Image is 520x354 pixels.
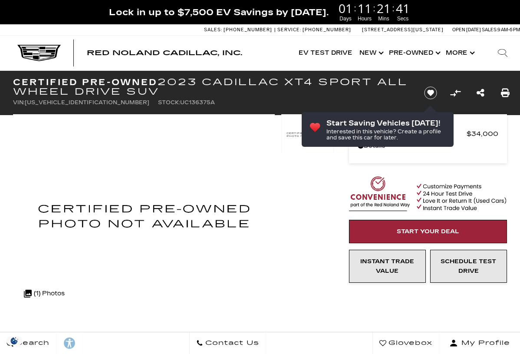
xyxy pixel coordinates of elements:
[373,2,375,15] span: :
[203,337,259,349] span: Contact Us
[395,15,411,23] span: Secs
[477,87,484,99] a: Share this Certified Pre-Owned 2023 Cadillac XT4 Sport All Wheel Drive SUV
[295,36,356,70] a: EV Test Drive
[87,49,242,57] span: Red Noland Cadillac, Inc.
[303,27,351,33] span: [PHONE_NUMBER]
[13,114,275,316] img: Certified Used 2023 Crystal White Tricoat Cadillac Sport image 1
[281,114,334,155] img: Certified Used 2023 Crystal White Tricoat Cadillac Sport image 1
[421,86,440,100] button: Save vehicle
[439,332,520,354] button: Open user profile menu
[13,337,49,349] span: Search
[277,27,301,33] span: Service:
[482,27,497,33] span: Sales:
[224,27,272,33] span: [PHONE_NUMBER]
[20,283,69,304] div: (1) Photos
[385,36,442,70] a: Pre-Owned
[204,27,222,33] span: Sales:
[467,128,498,140] span: $34,000
[497,27,520,33] span: 9 AM-6 PM
[442,36,477,70] button: More
[337,2,354,14] span: 01
[189,332,266,354] a: Contact Us
[349,250,426,283] a: Instant Trade Value
[392,2,395,15] span: :
[13,99,25,106] span: VIN:
[375,15,392,23] span: Mins
[501,87,510,99] a: Print this Certified Pre-Owned 2023 Cadillac XT4 Sport All Wheel Drive SUV
[505,4,516,15] a: Close
[358,128,467,140] span: Red [PERSON_NAME]
[87,50,242,56] a: Red Noland Cadillac, Inc.
[13,77,409,96] h1: 2023 Cadillac XT4 Sport All Wheel Drive SUV
[337,15,354,23] span: Days
[395,2,411,14] span: 41
[349,220,507,243] a: Start Your Deal
[375,2,392,14] span: 21
[274,27,353,32] a: Service: [PHONE_NUMBER]
[360,258,414,275] span: Instant Trade Value
[386,337,432,349] span: Glovebox
[180,99,215,106] span: UC136375A
[109,7,329,18] span: Lock in up to $7,500 EV Savings by [DATE].
[356,36,385,70] a: New
[158,99,180,106] span: Stock:
[458,337,510,349] span: My Profile
[452,27,481,33] span: Open [DATE]
[358,128,498,140] a: Red [PERSON_NAME] $34,000
[354,2,356,15] span: :
[4,336,24,345] section: Click to Open Cookie Consent Modal
[4,336,24,345] img: Opt-Out Icon
[358,140,498,152] a: Details
[13,77,158,87] strong: Certified Pre-Owned
[356,2,373,14] span: 11
[356,15,373,23] span: Hours
[449,86,462,99] button: Compare Vehicle
[397,228,459,235] span: Start Your Deal
[362,27,444,33] a: [STREET_ADDRESS][US_STATE]
[430,250,507,283] a: Schedule Test Drive
[441,258,496,275] span: Schedule Test Drive
[372,332,439,354] a: Glovebox
[17,45,61,61] img: Cadillac Dark Logo with Cadillac White Text
[25,99,149,106] span: [US_VEHICLE_IDENTIFICATION_NUMBER]
[204,27,274,32] a: Sales: [PHONE_NUMBER]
